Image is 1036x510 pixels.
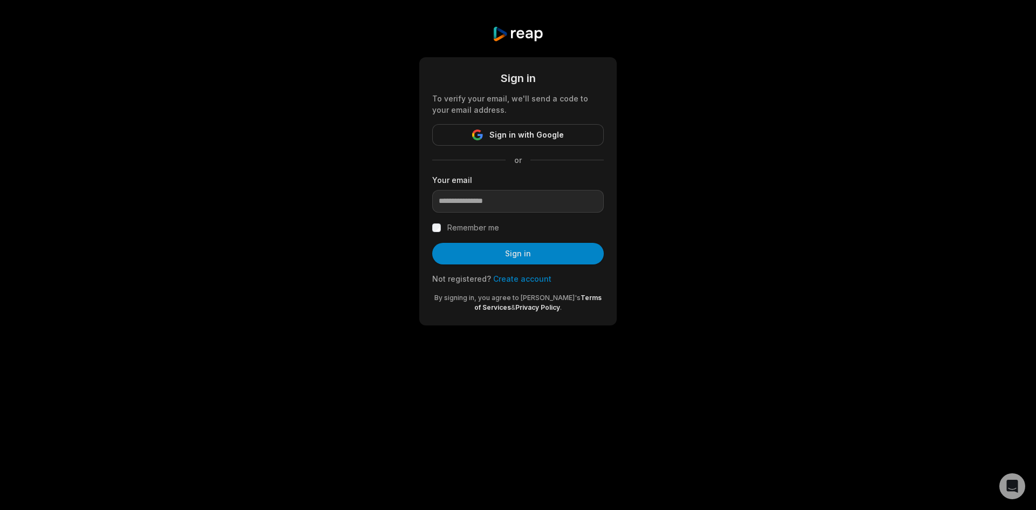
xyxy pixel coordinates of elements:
[432,243,604,264] button: Sign in
[432,274,491,283] span: Not registered?
[432,124,604,146] button: Sign in with Google
[506,154,530,166] span: or
[447,221,499,234] label: Remember me
[432,93,604,115] div: To verify your email, we'll send a code to your email address.
[432,70,604,86] div: Sign in
[492,26,543,42] img: reap
[511,303,515,311] span: &
[560,303,562,311] span: .
[493,274,551,283] a: Create account
[432,174,604,186] label: Your email
[999,473,1025,499] div: Open Intercom Messenger
[515,303,560,311] a: Privacy Policy
[474,294,602,311] a: Terms of Services
[489,128,564,141] span: Sign in with Google
[434,294,581,302] span: By signing in, you agree to [PERSON_NAME]'s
